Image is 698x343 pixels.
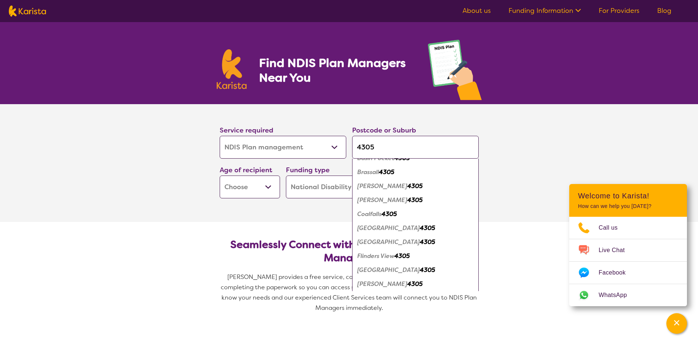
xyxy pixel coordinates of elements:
[420,266,435,274] em: 4305
[357,280,407,288] em: [PERSON_NAME]
[666,313,687,334] button: Channel Menu
[356,277,475,291] div: Leichhardt 4305
[599,6,639,15] a: For Providers
[357,252,394,260] em: Flinders View
[356,221,475,235] div: East Ipswich 4305
[657,6,672,15] a: Blog
[569,284,687,306] a: Web link opens in a new tab.
[407,280,423,288] em: 4305
[599,222,627,233] span: Call us
[420,224,435,232] em: 4305
[357,182,407,190] em: [PERSON_NAME]
[226,238,473,265] h2: Seamlessly Connect with NDIS-Registered Plan Managers
[509,6,581,15] a: Funding Information
[599,290,636,301] span: WhatsApp
[394,252,410,260] em: 4305
[356,291,475,305] div: Limestone Ridges 4305
[357,238,420,246] em: [GEOGRAPHIC_DATA]
[356,179,475,193] div: Bremer 4305
[357,224,420,232] em: [GEOGRAPHIC_DATA]
[382,210,397,218] em: 4305
[578,191,678,200] h2: Welcome to Karista!
[357,210,382,218] em: Coalfalls
[356,207,475,221] div: Coalfalls 4305
[578,203,678,209] p: How can we help you [DATE]?
[356,263,475,277] div: Ipswich 4305
[428,40,482,104] img: plan-management
[569,184,687,306] div: Channel Menu
[356,165,475,179] div: Brassall 4305
[286,166,330,174] label: Funding type
[394,154,410,162] em: 4305
[217,49,247,89] img: Karista logo
[357,196,407,204] em: [PERSON_NAME]
[407,182,423,190] em: 4305
[420,238,435,246] em: 4305
[357,266,420,274] em: [GEOGRAPHIC_DATA]
[356,249,475,263] div: Flinders View 4305
[9,6,46,17] img: Karista logo
[259,56,413,85] h1: Find NDIS Plan Managers Near You
[599,267,634,278] span: Facebook
[220,126,273,135] label: Service required
[356,235,475,249] div: Eastern Heights 4305
[356,193,475,207] div: Churchill 4305
[463,6,491,15] a: About us
[379,168,394,176] em: 4305
[407,196,423,204] em: 4305
[352,126,416,135] label: Postcode or Suburb
[357,154,394,162] em: Basin Pocket
[221,273,479,312] span: [PERSON_NAME] provides a free service, connecting you to NDIS Plan Managers and completing the pa...
[352,136,479,159] input: Type
[220,166,272,174] label: Age of recipient
[599,245,634,256] span: Live Chat
[357,168,379,176] em: Brassall
[569,217,687,306] ul: Choose channel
